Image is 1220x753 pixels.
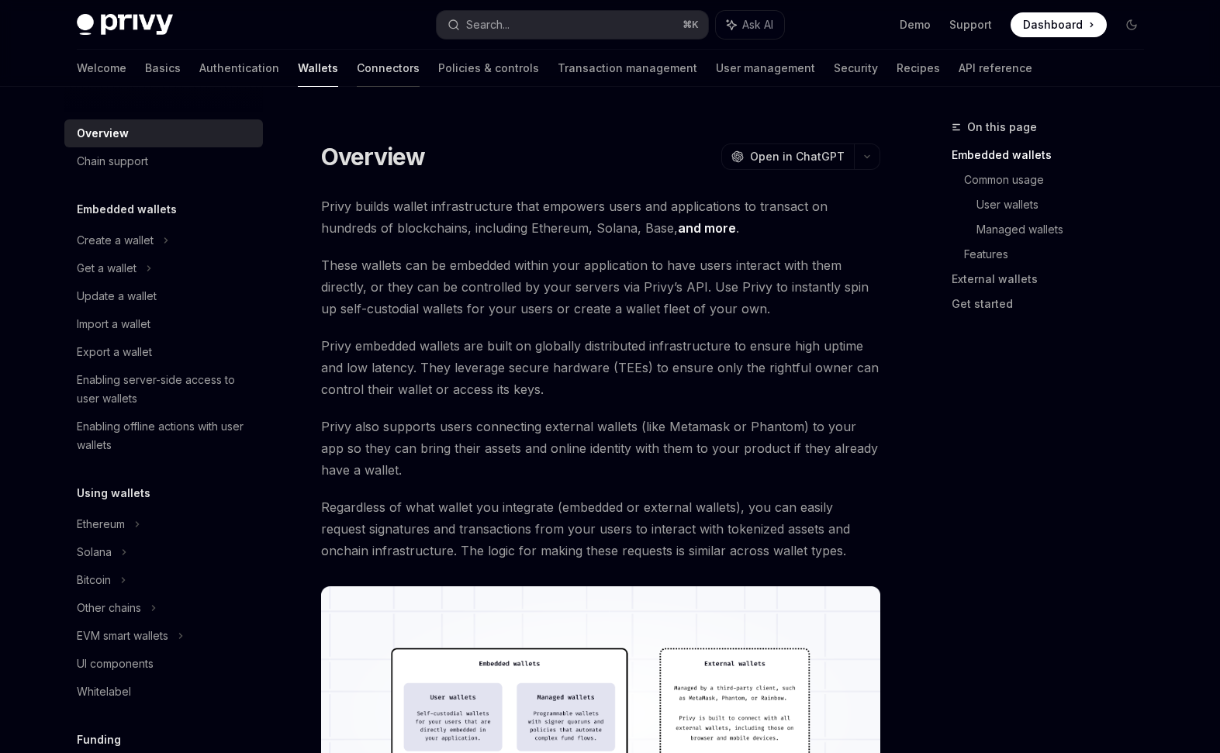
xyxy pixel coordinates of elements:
div: Other chains [77,599,141,617]
a: and more [678,220,736,237]
div: EVM smart wallets [77,627,168,645]
div: Bitcoin [77,571,111,589]
button: Toggle dark mode [1119,12,1144,37]
a: User wallets [976,192,1156,217]
div: Search... [466,16,510,34]
a: Export a wallet [64,338,263,366]
a: Whitelabel [64,678,263,706]
div: Ethereum [77,515,125,534]
div: Export a wallet [77,343,152,361]
div: Overview [77,124,129,143]
div: Whitelabel [77,682,131,701]
a: Connectors [357,50,420,87]
button: Ask AI [716,11,784,39]
a: Basics [145,50,181,87]
a: Managed wallets [976,217,1156,242]
a: Welcome [77,50,126,87]
a: Support [949,17,992,33]
span: Privy embedded wallets are built on globally distributed infrastructure to ensure high uptime and... [321,335,880,400]
h1: Overview [321,143,426,171]
a: Enabling offline actions with user wallets [64,413,263,459]
div: Solana [77,543,112,561]
a: User management [716,50,815,87]
span: ⌘ K [683,19,699,31]
a: Authentication [199,50,279,87]
span: Dashboard [1023,17,1083,33]
img: dark logo [77,14,173,36]
a: Update a wallet [64,282,263,310]
a: Chain support [64,147,263,175]
a: External wallets [952,267,1156,292]
div: UI components [77,655,154,673]
button: Open in ChatGPT [721,143,854,170]
a: Demo [900,17,931,33]
span: On this page [967,118,1037,136]
a: Recipes [897,50,940,87]
span: Ask AI [742,17,773,33]
h5: Using wallets [77,484,150,503]
div: Get a wallet [77,259,137,278]
div: Import a wallet [77,315,150,333]
h5: Funding [77,731,121,749]
a: Common usage [964,168,1156,192]
a: Transaction management [558,50,697,87]
a: Dashboard [1011,12,1107,37]
a: Import a wallet [64,310,263,338]
a: Features [964,242,1156,267]
span: These wallets can be embedded within your application to have users interact with them directly, ... [321,254,880,320]
span: Open in ChatGPT [750,149,845,164]
a: Embedded wallets [952,143,1156,168]
a: Wallets [298,50,338,87]
div: Enabling server-side access to user wallets [77,371,254,408]
a: Get started [952,292,1156,316]
a: Overview [64,119,263,147]
a: API reference [959,50,1032,87]
div: Chain support [77,152,148,171]
div: Create a wallet [77,231,154,250]
h5: Embedded wallets [77,200,177,219]
span: Privy also supports users connecting external wallets (like Metamask or Phantom) to your app so t... [321,416,880,481]
div: Enabling offline actions with user wallets [77,417,254,454]
a: Enabling server-side access to user wallets [64,366,263,413]
a: UI components [64,650,263,678]
div: Update a wallet [77,287,157,306]
span: Regardless of what wallet you integrate (embedded or external wallets), you can easily request si... [321,496,880,561]
a: Policies & controls [438,50,539,87]
button: Search...⌘K [437,11,708,39]
a: Security [834,50,878,87]
span: Privy builds wallet infrastructure that empowers users and applications to transact on hundreds o... [321,195,880,239]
